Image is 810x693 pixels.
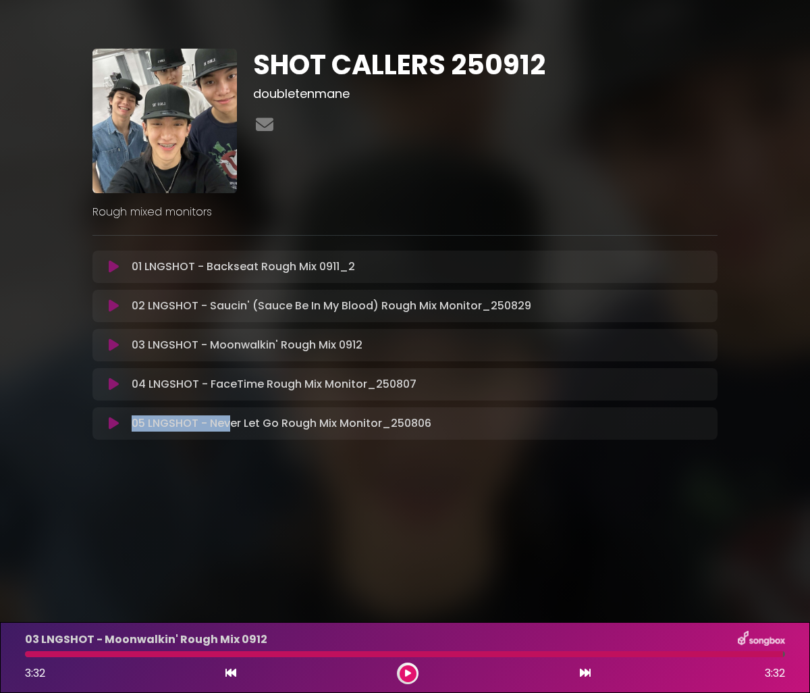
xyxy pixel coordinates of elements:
[253,86,718,101] h3: doubletenmane
[253,49,718,81] h1: SHOT CALLERS 250912
[132,298,531,314] p: 02 LNGSHOT - Saucin' (Sauce Be In My Blood) Rough Mix Monitor_250829
[92,49,237,193] img: EhfZEEfJT4ehH6TTm04u
[92,204,718,220] p: Rough mixed monitors
[132,415,431,432] p: 05 LNGSHOT - Never Let Go Rough Mix Monitor_250806
[132,259,355,275] p: 01 LNGSHOT - Backseat Rough Mix 0911_2
[132,337,362,353] p: 03 LNGSHOT - Moonwalkin' Rough Mix 0912
[132,376,416,392] p: 04 LNGSHOT - FaceTime Rough Mix Monitor_250807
